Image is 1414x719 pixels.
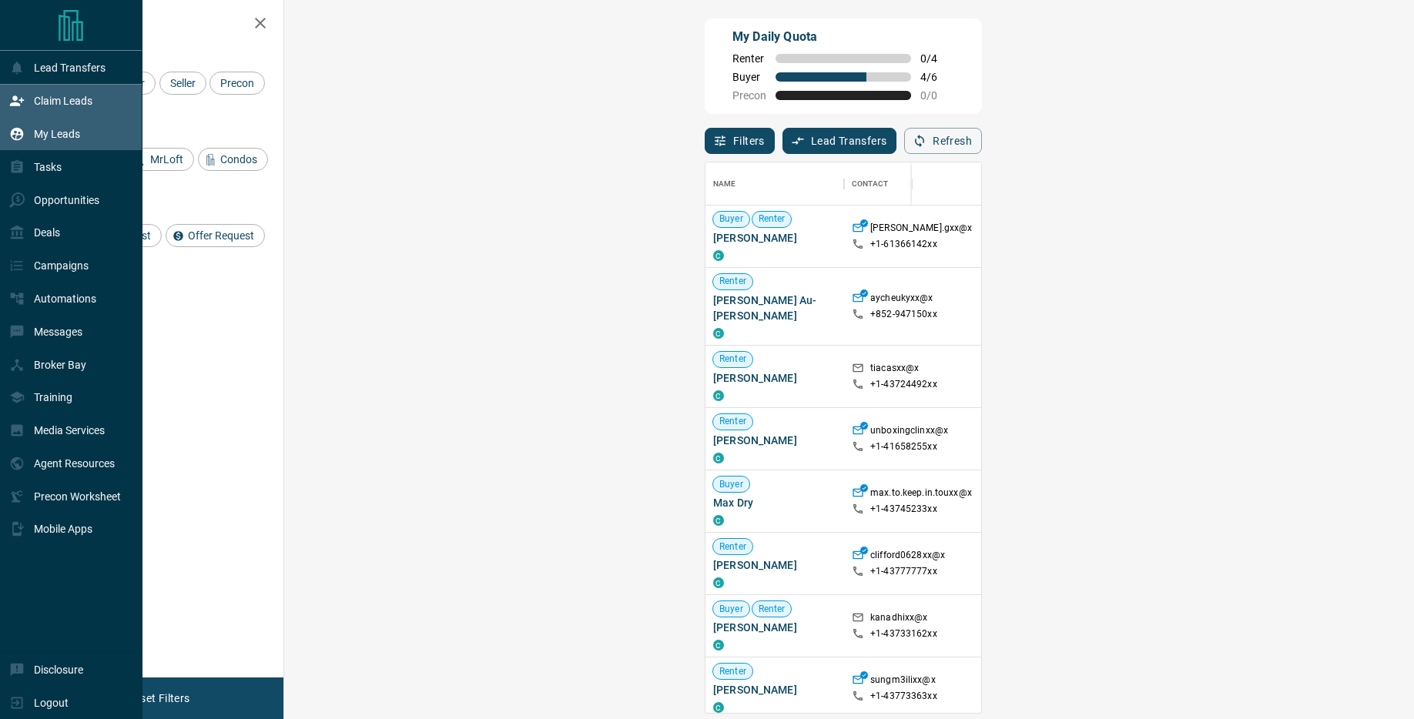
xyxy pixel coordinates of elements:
[870,690,937,703] p: +1- 43773363xx
[713,293,836,323] span: [PERSON_NAME] Au-[PERSON_NAME]
[713,212,749,226] span: Buyer
[713,620,836,635] span: [PERSON_NAME]
[732,28,954,46] p: My Daily Quota
[713,353,752,366] span: Renter
[49,15,268,34] h2: Filters
[713,540,752,553] span: Renter
[215,153,263,166] span: Condos
[705,162,844,206] div: Name
[870,362,919,378] p: tiacasxx@x
[870,611,927,627] p: kanadhixx@x
[752,603,792,616] span: Renter
[870,308,937,321] p: +852- 947150xx
[713,478,749,491] span: Buyer
[183,229,260,242] span: Offer Request
[782,128,897,154] button: Lead Transfers
[870,565,937,578] p: +1- 43777777xx
[713,665,752,678] span: Renter
[713,515,724,526] div: condos.ca
[166,224,265,247] div: Offer Request
[904,128,982,154] button: Refresh
[713,370,836,386] span: [PERSON_NAME]
[713,230,836,246] span: [PERSON_NAME]
[870,424,948,440] p: unboxingclinxx@x
[713,702,724,713] div: condos.ca
[870,292,933,308] p: aycheukyxx@x
[713,162,736,206] div: Name
[165,77,201,89] span: Seller
[732,71,766,83] span: Buyer
[844,162,967,206] div: Contact
[870,378,937,391] p: +1- 43724492xx
[713,415,752,428] span: Renter
[159,72,206,95] div: Seller
[713,275,752,288] span: Renter
[920,89,954,102] span: 0 / 0
[215,77,260,89] span: Precon
[117,685,199,711] button: Reset Filters
[713,603,749,616] span: Buyer
[732,89,766,102] span: Precon
[752,212,792,226] span: Renter
[145,153,189,166] span: MrLoft
[128,148,194,171] div: MrLoft
[713,682,836,697] span: [PERSON_NAME]
[713,453,724,463] div: condos.ca
[713,433,836,448] span: [PERSON_NAME]
[705,128,775,154] button: Filters
[713,557,836,573] span: [PERSON_NAME]
[713,390,724,401] div: condos.ca
[920,71,954,83] span: 4 / 6
[870,222,972,238] p: [PERSON_NAME].gxx@x
[852,162,888,206] div: Contact
[732,52,766,65] span: Renter
[870,503,937,516] p: +1- 43745233xx
[870,549,945,565] p: clifford0628xx@x
[870,627,937,640] p: +1- 43733162xx
[209,72,265,95] div: Precon
[870,238,937,251] p: +1- 61366142xx
[713,328,724,339] div: condos.ca
[713,250,724,261] div: condos.ca
[198,148,268,171] div: Condos
[920,52,954,65] span: 0 / 4
[713,577,724,588] div: condos.ca
[713,640,724,650] div: condos.ca
[870,487,972,503] p: max.to.keep.in.touxx@x
[870,440,937,453] p: +1- 41658255xx
[713,495,836,510] span: Max Dry
[870,674,936,690] p: sungm3ilixx@x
